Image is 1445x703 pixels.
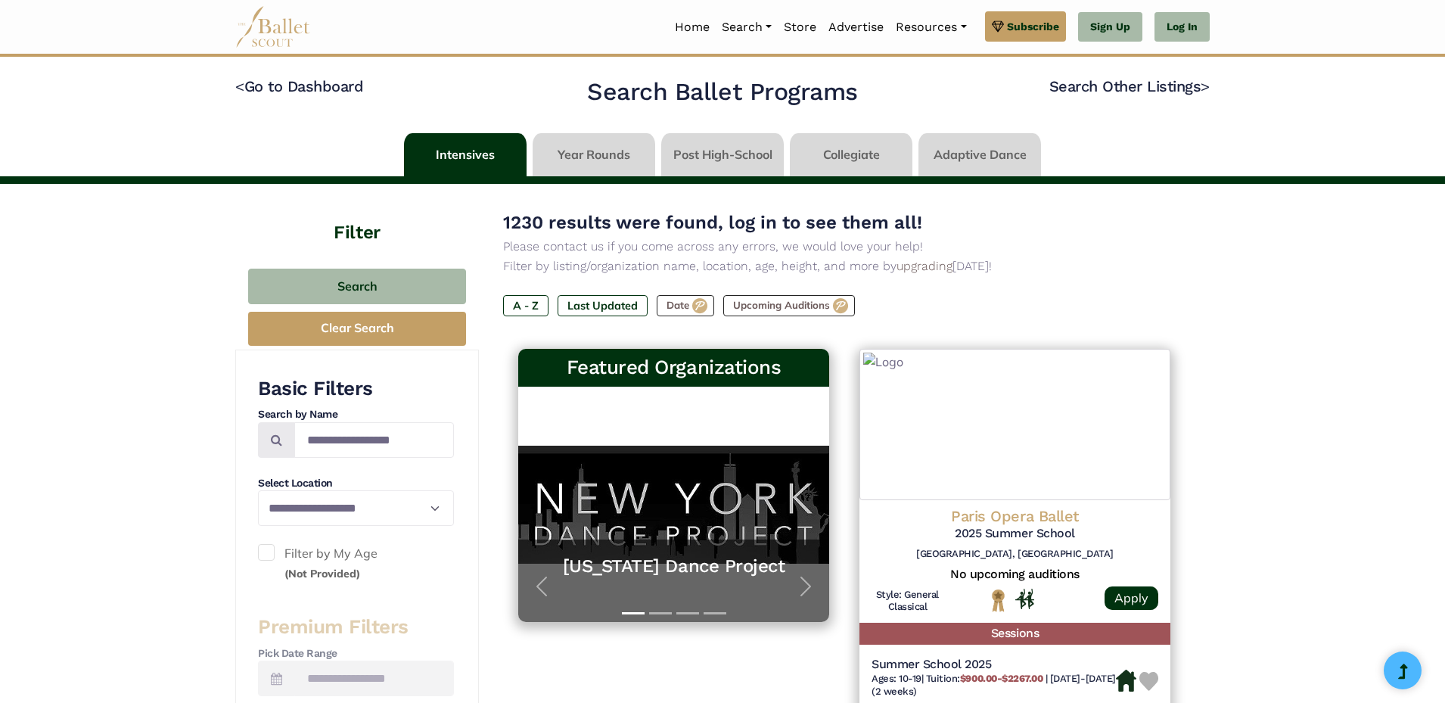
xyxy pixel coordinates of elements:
[872,567,1158,583] h5: No upcoming auditions
[258,614,454,640] h3: Premium Filters
[872,673,1116,698] h6: | |
[1078,12,1142,42] a: Sign Up
[915,133,1044,176] li: Adaptive Dance
[258,646,454,661] h4: Pick Date Range
[669,11,716,43] a: Home
[235,77,363,95] a: <Go to Dashboard
[284,567,360,580] small: (Not Provided)
[294,422,454,458] input: Search by names...
[859,623,1170,645] h5: Sessions
[676,605,699,622] button: Slide 3
[1116,670,1136,692] img: Housing Available
[558,295,648,316] label: Last Updated
[503,295,548,316] label: A - Z
[992,18,1004,35] img: gem.svg
[960,673,1043,684] b: $900.00-$2267.00
[503,237,1186,257] p: Please contact us if you come across any errors, we would love your help!
[822,11,890,43] a: Advertise
[258,476,454,491] h4: Select Location
[897,259,952,273] a: upgrading
[1201,76,1210,95] code: >
[859,349,1170,500] img: Logo
[533,555,814,578] a: [US_STATE] Dance Project
[622,605,645,622] button: Slide 1
[890,11,972,43] a: Resources
[872,506,1158,526] h4: Paris Opera Ballet
[872,673,921,684] span: Ages: 10-19
[248,312,466,346] button: Clear Search
[235,184,479,246] h4: Filter
[872,673,1116,697] span: [DATE]-[DATE] (2 weeks)
[530,133,658,176] li: Year Rounds
[258,544,454,583] label: Filter by My Age
[926,673,1046,684] span: Tuition:
[1015,589,1034,608] img: In Person
[1154,12,1210,42] a: Log In
[787,133,915,176] li: Collegiate
[872,657,1116,673] h5: Summer School 2025
[872,526,1158,542] h5: 2025 Summer School
[235,76,244,95] code: <
[985,11,1066,42] a: Subscribe
[872,548,1158,561] h6: [GEOGRAPHIC_DATA], [GEOGRAPHIC_DATA]
[1139,672,1158,691] img: Heart
[872,589,943,614] h6: General Classical
[503,212,922,233] span: 1230 results were found, log in to see them all!
[503,257,1186,276] p: Filter by listing/organization name, location, age, height, and more by [DATE]!
[657,295,714,316] label: Date
[649,605,672,622] button: Slide 2
[1049,77,1210,95] a: Search Other Listings>
[723,295,855,316] label: Upcoming Auditions
[1007,18,1059,35] span: Subscribe
[989,589,1008,612] img: National
[658,133,787,176] li: Post High-School
[258,376,454,402] h3: Basic Filters
[778,11,822,43] a: Store
[716,11,778,43] a: Search
[704,605,726,622] button: Slide 4
[248,269,466,304] button: Search
[401,133,530,176] li: Intensives
[587,76,857,108] h2: Search Ballet Programs
[530,355,817,381] h3: Featured Organizations
[1105,586,1158,610] a: Apply
[258,407,454,422] h4: Search by Name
